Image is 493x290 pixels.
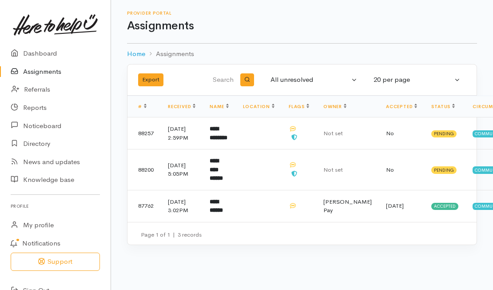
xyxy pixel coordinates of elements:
span: Accepted [431,203,458,210]
li: Assignments [145,49,194,59]
input: Search [202,69,235,91]
a: Owner [323,104,346,109]
td: [DATE] 5:05PM [161,149,203,190]
a: Location [243,104,274,109]
time: [DATE] [386,202,404,209]
span: Not set [323,129,343,137]
div: 20 per page [374,75,453,85]
td: 88257 [127,117,161,149]
a: Flags [289,104,309,109]
a: Status [431,104,455,109]
button: Export [138,73,163,86]
a: Accepted [386,104,417,109]
button: 20 per page [368,71,466,89]
a: # [138,104,147,109]
div: All unresolved [270,75,350,85]
span: Pending [431,166,457,173]
span: | [173,231,175,238]
span: No [386,129,394,137]
td: [DATE] 3:02PM [161,190,203,222]
a: Name [210,104,228,109]
nav: breadcrumb [127,44,477,64]
span: No [386,166,394,173]
td: [DATE] 2:59PM [161,117,203,149]
h6: Provider Portal [127,11,477,16]
a: Received [168,104,195,109]
small: Page 1 of 1 3 records [141,231,202,238]
td: 87762 [127,190,161,222]
button: Support [11,253,100,271]
a: Home [127,49,145,59]
button: All unresolved [265,71,363,89]
span: Pending [431,130,457,137]
h6: Profile [11,200,100,212]
td: 88200 [127,149,161,190]
h1: Assignments [127,20,477,32]
span: Not set [323,166,343,173]
span: [PERSON_NAME] Pay [323,198,372,214]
